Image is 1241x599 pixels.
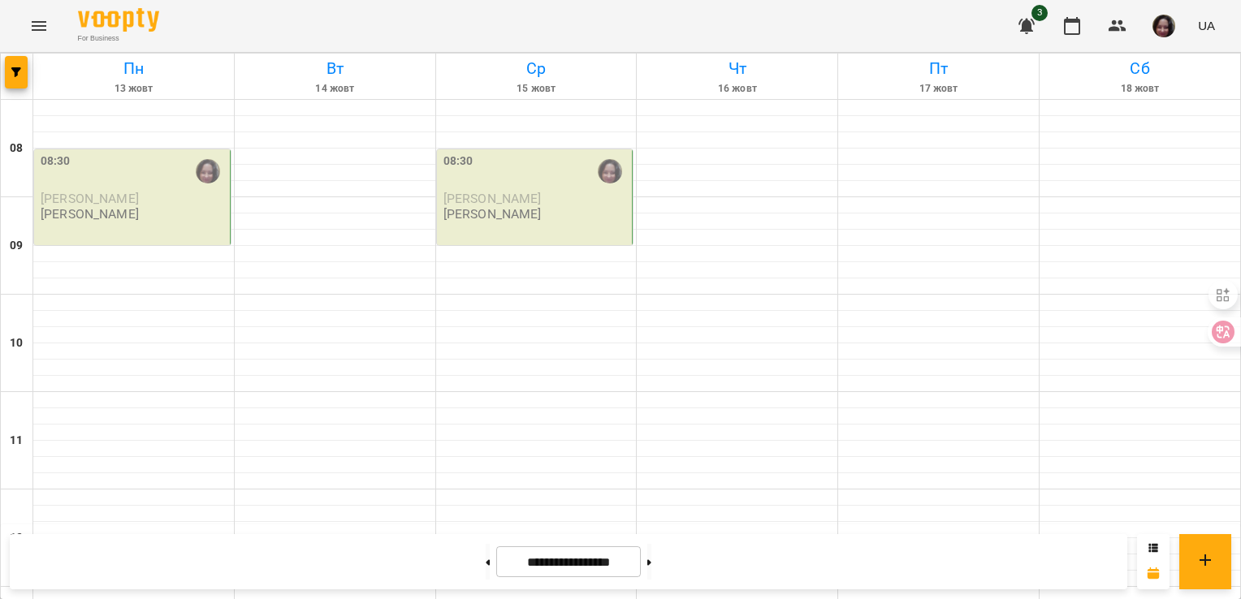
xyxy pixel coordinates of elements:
[237,56,433,81] h6: Вт
[78,8,159,32] img: Voopty Logo
[1191,11,1222,41] button: UA
[10,237,23,255] h6: 09
[1198,17,1215,34] span: UA
[1042,56,1238,81] h6: Сб
[1042,81,1238,97] h6: 18 жовт
[19,6,58,45] button: Menu
[639,81,835,97] h6: 16 жовт
[443,153,473,170] label: 08:30
[10,432,23,450] h6: 11
[41,207,139,221] p: [PERSON_NAME]
[41,153,71,170] label: 08:30
[598,159,622,183] img: Наталія Дехіссі
[78,33,159,44] span: For Business
[36,56,231,81] h6: Пн
[439,81,634,97] h6: 15 жовт
[41,191,139,206] span: [PERSON_NAME]
[443,207,542,221] p: [PERSON_NAME]
[10,334,23,352] h6: 10
[1031,5,1048,21] span: 3
[439,56,634,81] h6: Ср
[1152,15,1175,37] img: c392714b9cc78b4da8dcbe4c29c832ef.png
[237,81,433,97] h6: 14 жовт
[196,159,220,183] img: Наталія Дехіссі
[841,56,1036,81] h6: Пт
[10,140,23,157] h6: 08
[841,81,1036,97] h6: 17 жовт
[443,191,542,206] span: [PERSON_NAME]
[36,81,231,97] h6: 13 жовт
[639,56,835,81] h6: Чт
